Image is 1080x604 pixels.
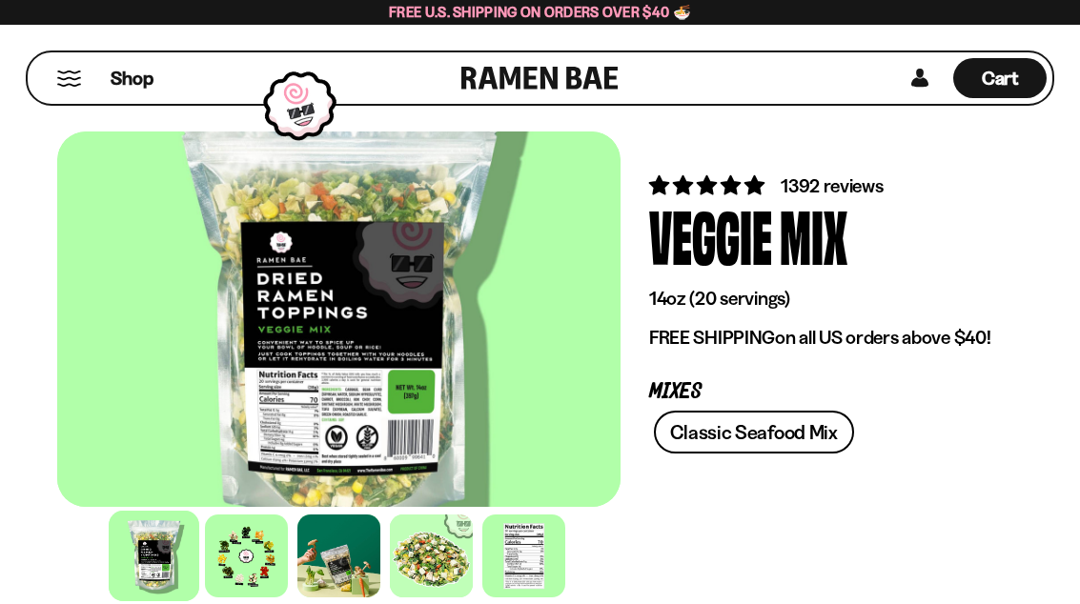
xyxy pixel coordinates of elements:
[953,52,1047,104] a: Cart
[56,70,82,87] button: Mobile Menu Trigger
[649,383,994,401] p: Mixes
[982,67,1019,90] span: Cart
[649,326,775,349] strong: FREE SHIPPING
[649,326,994,350] p: on all US orders above $40!
[781,174,884,197] span: 1392 reviews
[649,199,772,271] div: Veggie
[780,199,847,271] div: Mix
[111,66,153,91] span: Shop
[389,3,691,21] span: Free U.S. Shipping on Orders over $40 🍜
[111,58,153,98] a: Shop
[649,287,994,311] p: 14oz (20 servings)
[649,173,768,197] span: 4.76 stars
[654,411,853,453] a: Classic Seafood Mix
